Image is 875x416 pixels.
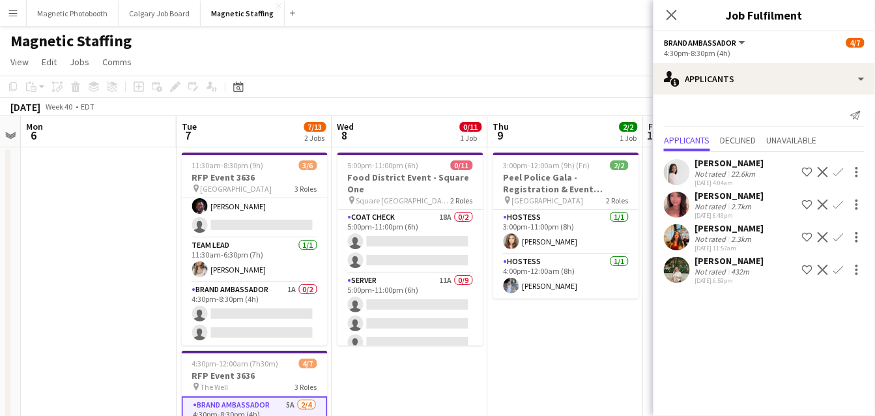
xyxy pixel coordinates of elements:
[201,1,285,26] button: Magnetic Staffing
[201,382,229,392] span: The Well
[182,153,328,346] app-job-card: 11:30am-8:30pm (9h)3/6RFP Event 3636 [GEOGRAPHIC_DATA]3 RolesBrand Ambassador3A2/311:30am-6:00pm ...
[299,359,317,368] span: 4/7
[493,254,639,299] app-card-role: Hostess1/14:00pm-12:00am (8h)[PERSON_NAME]
[729,169,758,179] div: 22.6km
[767,136,817,145] span: Unavailable
[42,56,57,68] span: Edit
[653,7,875,23] h3: Job Fulfilment
[304,122,326,132] span: 7/13
[337,171,483,195] h3: Food District Event - Square One
[695,267,729,276] div: Not rated
[70,56,89,68] span: Jobs
[182,370,328,381] h3: RFP Event 3636
[182,282,328,346] app-card-role: Brand Ambassador1A0/24:30pm-8:30pm (4h)
[695,276,764,285] div: [DATE] 6:59pm
[695,157,764,169] div: [PERSON_NAME]
[695,201,729,211] div: Not rated
[491,128,509,143] span: 9
[493,171,639,195] h3: Peel Police Gala - Registration & Event Support (3111)
[10,100,40,113] div: [DATE]
[729,234,754,244] div: 2.3km
[493,153,639,299] app-job-card: 3:00pm-12:00am (9h) (Fri)2/2Peel Police Gala - Registration & Event Support (3111) [GEOGRAPHIC_DA...
[201,184,272,194] span: [GEOGRAPHIC_DATA]
[348,160,419,170] span: 5:00pm-11:00pm (6h)
[721,136,756,145] span: Declined
[664,38,747,48] button: Brand Ambassador
[451,160,473,170] span: 0/11
[81,102,94,111] div: EDT
[695,211,764,220] div: [DATE] 6:48pm
[97,53,137,70] a: Comms
[461,133,481,143] div: 1 Job
[5,53,34,70] a: View
[620,122,638,132] span: 2/2
[299,160,317,170] span: 3/6
[664,48,865,58] div: 4:30pm-8:30pm (4h)
[27,1,119,26] button: Magnetic Photobooth
[192,359,299,368] span: 4:30pm-12:00am (7h30m) (Wed)
[26,121,43,132] span: Mon
[182,238,328,282] app-card-role: Team Lead1/111:30am-6:30pm (7h)[PERSON_NAME]
[653,63,875,95] div: Applicants
[695,190,764,201] div: [PERSON_NAME]
[460,122,482,132] span: 0/11
[493,210,639,254] app-card-role: Hostess1/13:00pm-11:00pm (8h)[PERSON_NAME]
[43,102,76,111] span: Week 40
[36,53,62,70] a: Edit
[649,121,659,132] span: Fri
[493,121,509,132] span: Thu
[729,267,753,276] div: 432m
[102,56,132,68] span: Comms
[695,255,764,267] div: [PERSON_NAME]
[356,196,451,205] span: Square [GEOGRAPHIC_DATA]
[192,160,264,170] span: 11:30am-8:30pm (9h)
[695,244,764,252] div: [DATE] 11:57am
[24,128,43,143] span: 6
[729,201,754,211] div: 2.7km
[65,53,94,70] a: Jobs
[337,210,483,273] app-card-role: Coat Check18A0/25:00pm-11:00pm (6h)
[695,234,729,244] div: Not rated
[295,382,317,392] span: 3 Roles
[305,133,326,143] div: 2 Jobs
[695,179,764,187] div: [DATE] 4:04am
[10,56,29,68] span: View
[846,38,865,48] span: 4/7
[607,196,629,205] span: 2 Roles
[695,222,764,234] div: [PERSON_NAME]
[664,38,737,48] span: Brand Ambassador
[337,121,354,132] span: Wed
[451,196,473,205] span: 2 Roles
[182,171,328,183] h3: RFP Event 3636
[10,31,132,51] h1: Magnetic Staffing
[512,196,584,205] span: [GEOGRAPHIC_DATA]
[647,128,659,143] span: 10
[664,136,710,145] span: Applicants
[295,184,317,194] span: 3 Roles
[504,160,590,170] span: 3:00pm-12:00am (9h) (Fri)
[695,169,729,179] div: Not rated
[119,1,201,26] button: Calgary Job Board
[620,133,637,143] div: 1 Job
[337,153,483,346] app-job-card: 5:00pm-11:00pm (6h)0/11Food District Event - Square One Square [GEOGRAPHIC_DATA]2 RolesCoat Check...
[610,160,629,170] span: 2/2
[182,121,197,132] span: Tue
[180,128,197,143] span: 7
[336,128,354,143] span: 8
